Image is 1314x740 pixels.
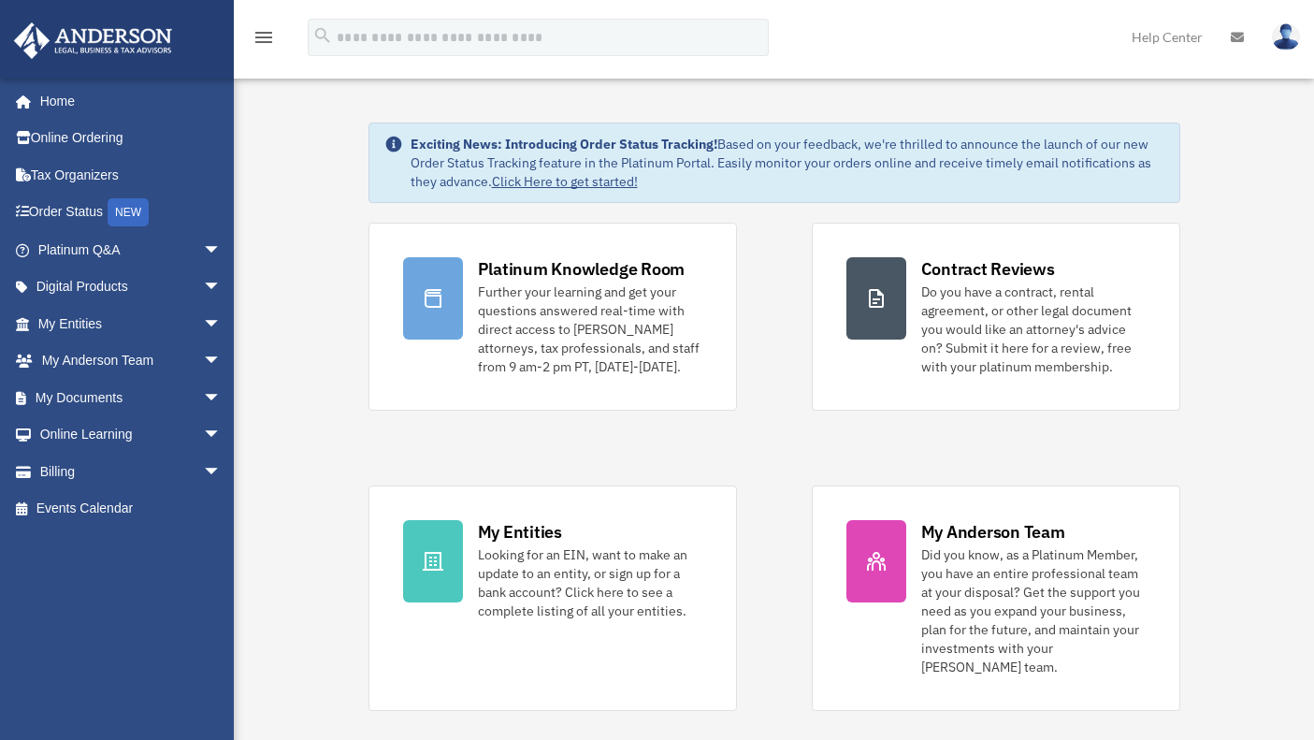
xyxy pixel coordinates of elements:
span: arrow_drop_down [203,453,240,491]
span: arrow_drop_down [203,268,240,307]
a: Digital Productsarrow_drop_down [13,268,250,306]
div: My Entities [478,520,562,544]
div: Did you know, as a Platinum Member, you have an entire professional team at your disposal? Get th... [921,545,1146,676]
img: Anderson Advisors Platinum Portal [8,22,178,59]
a: Contract Reviews Do you have a contract, rental agreement, or other legal document you would like... [812,223,1180,411]
a: My Anderson Teamarrow_drop_down [13,342,250,380]
div: Platinum Knowledge Room [478,257,686,281]
img: User Pic [1272,23,1300,51]
a: Order StatusNEW [13,194,250,232]
a: My Documentsarrow_drop_down [13,379,250,416]
i: search [312,25,333,46]
div: Further your learning and get your questions answered real-time with direct access to [PERSON_NAM... [478,283,702,376]
span: arrow_drop_down [203,231,240,269]
a: Platinum Q&Aarrow_drop_down [13,231,250,268]
a: Platinum Knowledge Room Further your learning and get your questions answered real-time with dire... [368,223,737,411]
a: Billingarrow_drop_down [13,453,250,490]
div: My Anderson Team [921,520,1065,544]
span: arrow_drop_down [203,379,240,417]
strong: Exciting News: Introducing Order Status Tracking! [411,136,717,152]
span: arrow_drop_down [203,416,240,455]
div: Looking for an EIN, want to make an update to an entity, or sign up for a bank account? Click her... [478,545,702,620]
a: My Entitiesarrow_drop_down [13,305,250,342]
div: Contract Reviews [921,257,1055,281]
a: Home [13,82,240,120]
i: menu [253,26,275,49]
a: My Entities Looking for an EIN, want to make an update to an entity, or sign up for a bank accoun... [368,486,737,711]
div: Based on your feedback, we're thrilled to announce the launch of our new Order Status Tracking fe... [411,135,1164,191]
a: menu [253,33,275,49]
a: Online Learningarrow_drop_down [13,416,250,454]
span: arrow_drop_down [203,305,240,343]
a: My Anderson Team Did you know, as a Platinum Member, you have an entire professional team at your... [812,486,1180,711]
a: Tax Organizers [13,156,250,194]
a: Events Calendar [13,490,250,528]
div: Do you have a contract, rental agreement, or other legal document you would like an attorney's ad... [921,283,1146,376]
a: Online Ordering [13,120,250,157]
div: NEW [108,198,149,226]
span: arrow_drop_down [203,342,240,381]
a: Click Here to get started! [492,173,638,190]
